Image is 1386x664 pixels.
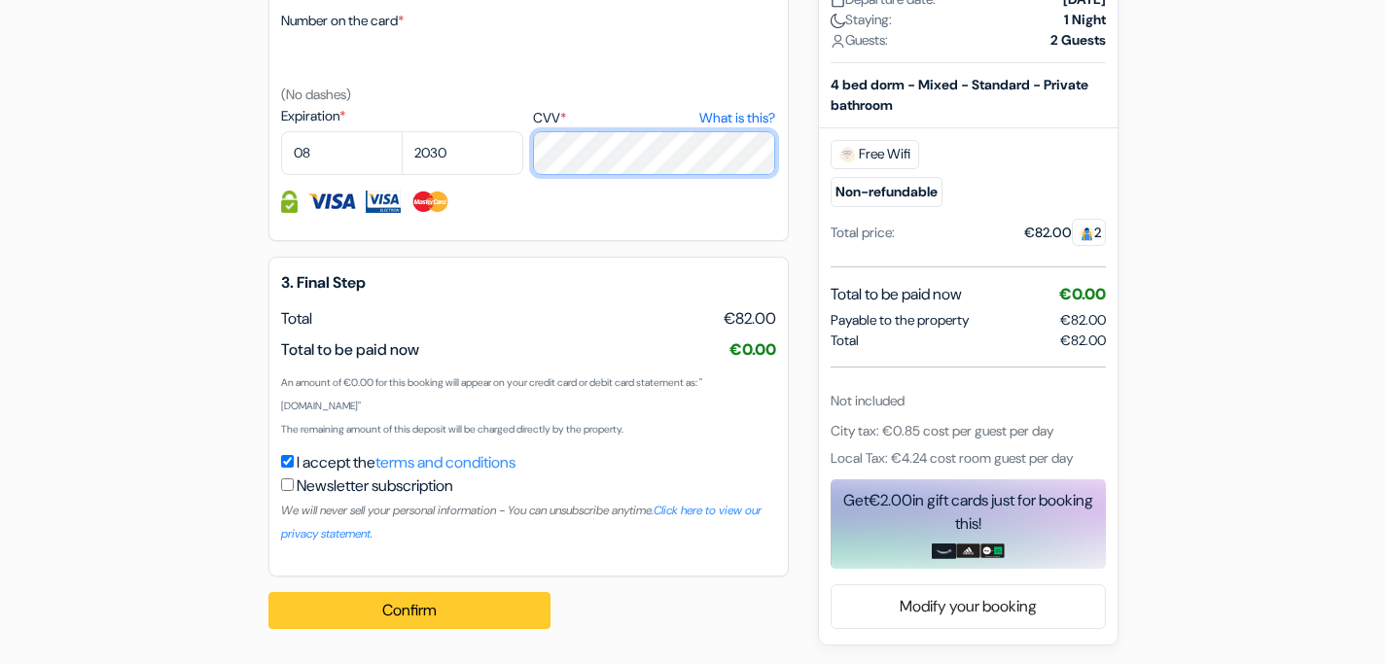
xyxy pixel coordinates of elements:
span: 2 [1072,218,1106,245]
span: Total [281,308,312,329]
strong: 1 Night [1064,9,1106,29]
img: Master Card [410,191,450,213]
img: adidas-card.png [956,542,980,558]
small: (No dashes) [281,86,351,103]
small: An amount of €0.00 for this booking will appear on your credit card or debit card statement as: "... [281,376,702,412]
a: Modify your booking [832,587,1105,624]
span: Total [831,330,859,350]
span: Total to be paid now [831,282,962,305]
small: Non-refundable [831,176,942,206]
img: Credit card information fully secured and encrypted [281,191,298,213]
label: Number on the card [281,11,404,31]
img: moon.svg [831,13,845,27]
span: €0.00 [729,339,776,360]
img: user_icon.svg [831,33,845,48]
img: uber-uber-eats-card.png [980,542,1005,558]
span: Local Tax: €4.24 cost room guest per day [831,448,1073,466]
label: CVV [533,108,775,128]
span: Payable to the property [831,309,969,330]
strong: 2 Guests [1050,29,1106,50]
img: free_wifi.svg [839,146,855,161]
span: €2.00 [869,489,912,509]
b: 4 bed dorm - Mixed - Standard - Private bathroom [831,75,1088,113]
img: Visa Electron [366,191,401,213]
span: €82.00 [1060,330,1106,350]
label: I accept the [297,451,515,474]
h5: 3. Final Step [281,273,776,292]
button: Confirm [268,592,551,629]
a: terms and conditions [375,452,515,472]
span: Guests: [831,29,888,50]
img: amazon-card-no-text.png [932,542,956,558]
span: €82.00 [724,307,776,331]
div: Total price: [831,222,895,242]
span: Staying: [831,9,892,29]
small: The remaining amount of this deposit will be charged directly by the property. [281,423,623,436]
small: We will never sell your personal information - You can unsubscribe anytime. [281,503,762,542]
a: Click here to view our privacy statement. [281,503,762,542]
img: Visa [307,191,356,213]
label: Expiration [281,106,523,126]
div: €82.00 [1024,222,1106,242]
span: Free Wifi [831,139,919,168]
span: €0.00 [1059,283,1106,303]
img: guest.svg [1080,226,1094,240]
span: €82.00 [1060,310,1106,328]
span: Total to be paid now [281,339,419,360]
div: Not included [831,390,1106,410]
div: Get in gift cards just for booking this! [831,488,1106,535]
span: City tax: €0.85 cost per guest per day [831,421,1053,438]
label: Newsletter subscription [297,474,453,498]
a: What is this? [699,108,775,128]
